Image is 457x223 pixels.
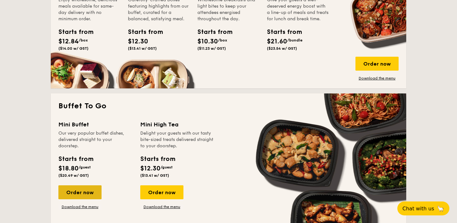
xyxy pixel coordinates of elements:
div: Delight your guests with our tasty bite-sized treats delivered straight to your doorstep. [140,130,215,149]
button: Chat with us🦙 [397,201,449,215]
div: Starts from [267,27,295,37]
div: Starts from [58,154,93,164]
span: ($13.41 w/ GST) [140,173,169,178]
span: $12.30 [140,165,161,172]
div: Mini Buffet [58,120,133,129]
span: $10.30 [197,38,218,45]
div: Starts from [128,27,156,37]
div: Mini High Tea [140,120,215,129]
span: /box [218,38,227,42]
span: ($13.41 w/ GST) [128,46,157,51]
span: 🦙 [437,205,444,212]
div: Our very popular buffet dishes, delivered straight to your doorstep. [58,130,133,149]
span: Chat with us [402,206,434,212]
span: ($23.54 w/ GST) [267,46,297,51]
a: Download the menu [58,204,102,209]
span: $12.84 [58,38,79,45]
div: Order now [355,57,399,71]
div: Starts from [197,27,226,37]
span: ($20.49 w/ GST) [58,173,89,178]
h2: Buffet To Go [58,101,399,111]
div: Order now [140,185,183,199]
span: $21.60 [267,38,287,45]
div: Starts from [58,27,87,37]
span: /bundle [287,38,302,42]
span: ($11.23 w/ GST) [197,46,226,51]
span: /box [79,38,88,42]
span: $18.80 [58,165,79,172]
div: Order now [58,185,102,199]
a: Download the menu [355,76,399,81]
span: /guest [79,165,91,169]
span: ($14.00 w/ GST) [58,46,89,51]
span: /guest [161,165,173,169]
span: $12.30 [128,38,148,45]
a: Download the menu [140,204,183,209]
div: Starts from [140,154,175,164]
